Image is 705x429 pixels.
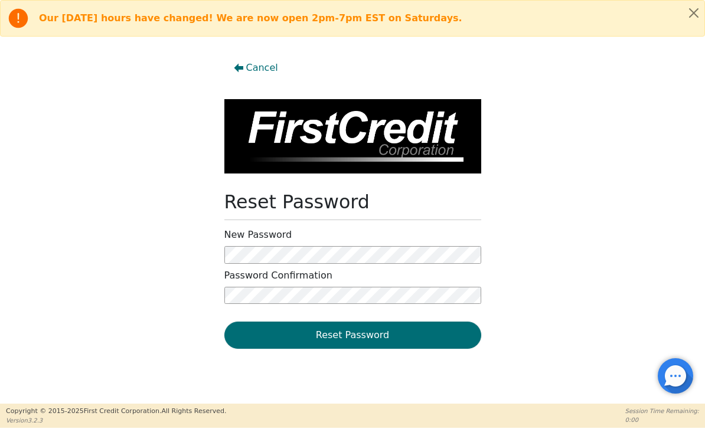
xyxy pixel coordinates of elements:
[224,229,292,240] h4: New Password
[683,1,704,25] button: Close alert
[625,407,699,415] p: Session Time Remaining:
[224,99,481,173] img: logo-CMu_cnol.png
[161,407,226,415] span: All Rights Reserved.
[246,61,278,75] span: Cancel
[39,12,462,24] b: Our [DATE] hours have changed! We are now open 2pm-7pm EST on Saturdays.
[625,415,699,424] p: 0:00
[224,191,481,214] h1: Reset Password
[224,54,288,81] button: Cancel
[224,270,332,281] h4: Password Confirmation
[6,407,226,417] p: Copyright © 2015- 2025 First Credit Corporation.
[224,322,481,349] button: Reset Password
[6,416,226,425] p: Version 3.2.3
